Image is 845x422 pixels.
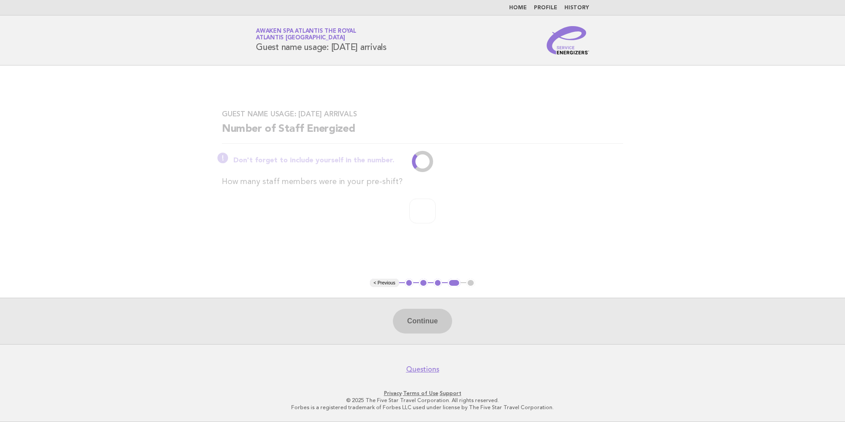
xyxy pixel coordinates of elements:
[256,29,387,52] h1: Guest name usage: [DATE] arrivals
[152,404,693,411] p: Forbes is a registered trademark of Forbes LLC used under license by The Five Star Travel Corpora...
[233,156,623,165] p: Don't forget to include yourself in the number.
[222,176,623,188] p: How many staff members were in your pre-shift?
[256,35,345,41] span: Atlantis [GEOGRAPHIC_DATA]
[152,397,693,404] p: © 2025 The Five Star Travel Corporation. All rights reserved.
[403,390,438,396] a: Terms of Use
[222,110,623,119] h3: Guest name usage: [DATE] arrivals
[384,390,402,396] a: Privacy
[440,390,461,396] a: Support
[406,365,439,374] a: Questions
[256,28,356,41] a: Awaken SPA Atlantis the RoyalAtlantis [GEOGRAPHIC_DATA]
[222,122,623,144] h2: Number of Staff Energized
[564,5,589,11] a: History
[547,26,589,54] img: Service Energizers
[152,390,693,397] p: · ·
[509,5,527,11] a: Home
[534,5,557,11] a: Profile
